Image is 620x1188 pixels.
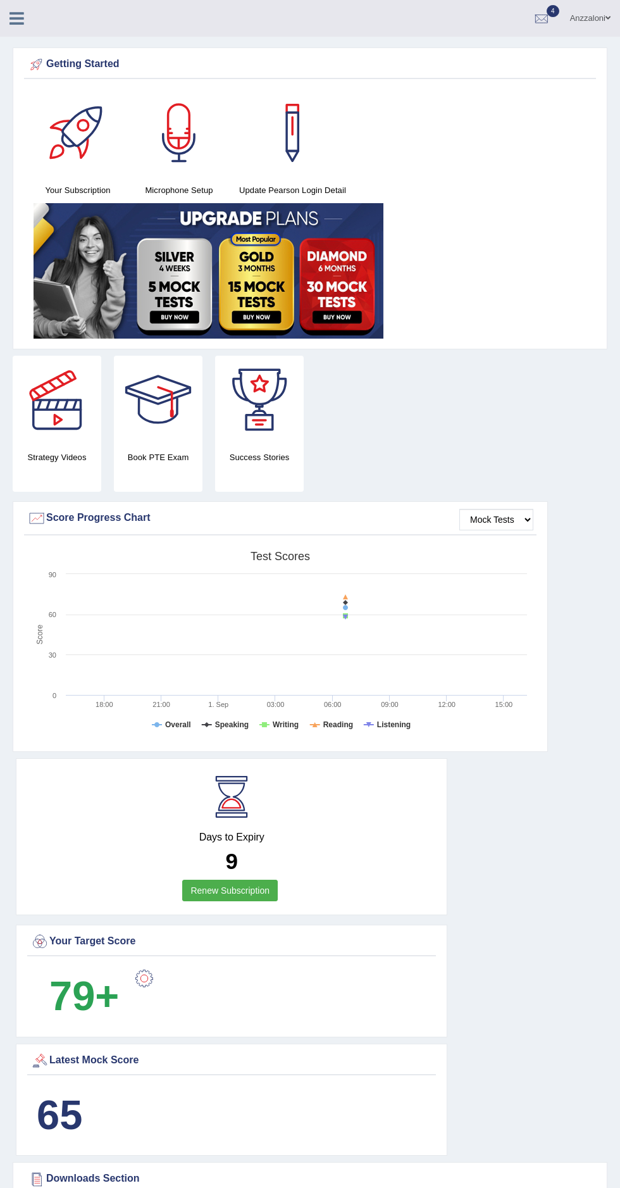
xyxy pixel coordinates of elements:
[215,720,249,729] tspan: Speaking
[96,701,113,708] text: 18:00
[135,184,223,197] h4: Microphone Setup
[53,692,56,699] text: 0
[267,701,285,708] text: 03:00
[152,701,170,708] text: 21:00
[225,849,237,873] b: 9
[34,184,122,197] h4: Your Subscription
[208,701,228,708] tspan: 1. Sep
[114,451,202,464] h4: Book PTE Exam
[273,720,299,729] tspan: Writing
[165,720,191,729] tspan: Overall
[381,701,399,708] text: 09:00
[30,832,433,843] h4: Days to Expiry
[377,720,411,729] tspan: Listening
[13,451,101,464] h4: Strategy Videos
[49,611,56,618] text: 60
[495,701,513,708] text: 15:00
[34,203,383,339] img: small5.jpg
[251,550,310,563] tspan: Test scores
[37,1092,82,1138] b: 65
[182,880,278,901] a: Renew Subscription
[438,701,456,708] text: 12:00
[30,932,433,951] div: Your Target Score
[547,5,559,17] span: 4
[49,571,56,578] text: 90
[324,701,342,708] text: 06:00
[236,184,349,197] h4: Update Pearson Login Detail
[27,55,593,74] div: Getting Started
[49,973,119,1019] b: 79+
[49,651,56,659] text: 30
[30,1051,433,1070] div: Latest Mock Score
[215,451,304,464] h4: Success Stories
[323,720,353,729] tspan: Reading
[35,625,44,645] tspan: Score
[27,509,533,528] div: Score Progress Chart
